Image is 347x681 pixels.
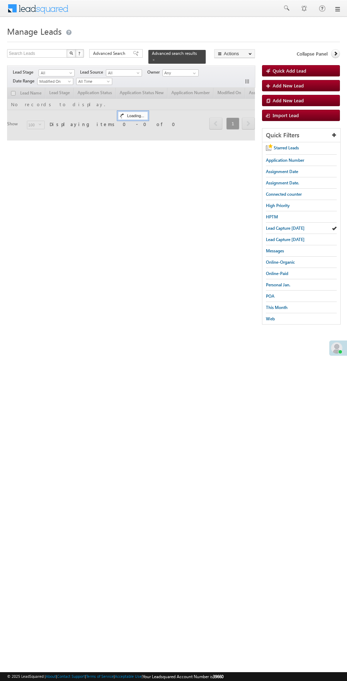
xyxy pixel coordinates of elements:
span: Connected counter [266,191,302,197]
a: Acceptable Use [115,674,142,679]
span: This Month [266,305,288,310]
img: Search [69,51,73,55]
span: Starred Leads [274,145,299,150]
span: 39660 [213,674,223,679]
span: Manage Leads [7,25,62,37]
span: Lead Stage [13,69,39,75]
span: Assignment Date [266,169,298,174]
span: Modified On [38,78,71,85]
span: © 2025 LeadSquared | | | | | [7,673,223,680]
span: Date Range [13,78,37,84]
span: Collapse Panel [297,51,328,57]
span: All [106,70,140,76]
span: Assignment Date. [266,180,299,185]
span: Web [266,316,275,321]
span: High Priority [266,203,290,208]
span: Online-Organic [266,259,295,265]
span: Add New Lead [273,82,304,88]
span: Lead Capture [DATE] [266,225,305,231]
span: Personal Jan. [266,282,290,287]
span: Advanced Search [93,50,127,57]
span: Add New Lead [273,97,304,103]
div: Loading... [118,111,148,120]
span: Quick Add Lead [273,68,306,74]
span: Application Number [266,158,304,163]
a: About [46,674,56,679]
span: All [39,70,73,76]
a: Contact Support [57,674,85,679]
span: POA [266,293,274,299]
span: Owner [147,69,163,75]
span: Advanced search results [152,51,197,56]
button: ? [75,49,84,58]
span: All Time [76,78,110,85]
a: Modified On [37,78,73,85]
a: All [39,69,75,76]
a: All Time [76,78,112,85]
span: Online-Paid [266,271,288,276]
a: Terms of Service [86,674,114,679]
span: Import Lead [273,112,299,118]
input: Type to Search [163,69,199,76]
span: Lead Source [80,69,106,75]
span: Lead Capture [DATE] [266,237,305,242]
span: Your Leadsquared Account Number is [143,674,223,679]
a: All [106,69,142,76]
a: Show All Items [189,70,198,77]
span: Messages [266,248,284,253]
div: Quick Filters [262,128,340,142]
span: ? [78,50,81,56]
button: Actions [214,49,255,58]
span: HPTM [266,214,278,219]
